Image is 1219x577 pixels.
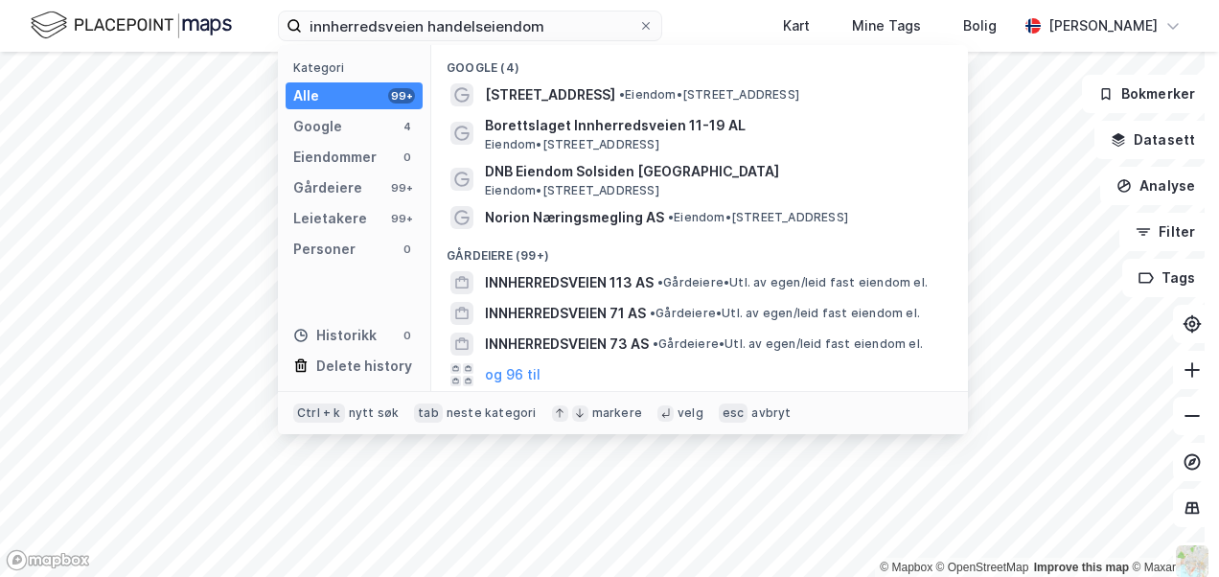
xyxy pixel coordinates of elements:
span: INNHERREDSVEIEN 113 AS [485,271,654,294]
div: nytt søk [349,405,400,421]
span: INNHERREDSVEIEN 71 AS [485,302,646,325]
div: 99+ [388,180,415,196]
span: Gårdeiere • Utl. av egen/leid fast eiendom el. [657,275,928,290]
div: Historikk [293,324,377,347]
span: Borettslaget Innherredsveien 11-19 AL [485,114,945,137]
span: Eiendom • [STREET_ADDRESS] [619,87,799,103]
div: 99+ [388,88,415,104]
span: Norion Næringsmegling AS [485,206,664,229]
div: 0 [400,242,415,257]
div: avbryt [751,405,791,421]
div: 0 [400,150,415,165]
span: • [653,336,658,351]
div: tab [414,404,443,423]
div: Kart [783,14,810,37]
button: Bokmerker [1082,75,1211,113]
div: Eiendommer [293,146,377,169]
div: Personer [293,238,356,261]
span: Gårdeiere • Utl. av egen/leid fast eiendom el. [653,336,923,352]
div: Google [293,115,342,138]
span: • [657,275,663,289]
span: Eiendom • [STREET_ADDRESS] [485,137,659,152]
span: Eiendom • [STREET_ADDRESS] [668,210,848,225]
div: Leietakere (99+) [431,390,968,425]
a: Improve this map [1034,561,1129,574]
span: Eiendom • [STREET_ADDRESS] [485,183,659,198]
iframe: Chat Widget [1123,485,1219,577]
div: Google (4) [431,45,968,80]
span: • [650,306,655,320]
div: Gårdeiere [293,176,362,199]
a: OpenStreetMap [936,561,1029,574]
div: [PERSON_NAME] [1048,14,1158,37]
span: • [619,87,625,102]
div: velg [678,405,703,421]
div: 0 [400,328,415,343]
div: Gårdeiere (99+) [431,233,968,267]
div: Kategori [293,60,423,75]
div: Leietakere [293,207,367,230]
div: Mine Tags [852,14,921,37]
button: og 96 til [485,363,540,386]
div: markere [592,405,642,421]
div: neste kategori [447,405,537,421]
span: • [668,210,674,224]
div: Delete history [316,355,412,378]
div: Ctrl + k [293,404,345,423]
input: Søk på adresse, matrikkel, gårdeiere, leietakere eller personer [302,12,638,40]
img: logo.f888ab2527a4732fd821a326f86c7f29.svg [31,9,232,42]
a: Mapbox homepage [6,549,90,571]
span: DNB Eiendom Solsiden [GEOGRAPHIC_DATA] [485,160,945,183]
div: 4 [400,119,415,134]
span: [STREET_ADDRESS] [485,83,615,106]
span: Gårdeiere • Utl. av egen/leid fast eiendom el. [650,306,920,321]
span: INNHERREDSVEIEN 73 AS [485,333,649,356]
button: Tags [1122,259,1211,297]
button: Analyse [1100,167,1211,205]
div: esc [719,404,748,423]
div: 99+ [388,211,415,226]
button: Datasett [1094,121,1211,159]
div: Alle [293,84,319,107]
a: Mapbox [880,561,932,574]
div: Bolig [963,14,997,37]
button: Filter [1119,213,1211,251]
